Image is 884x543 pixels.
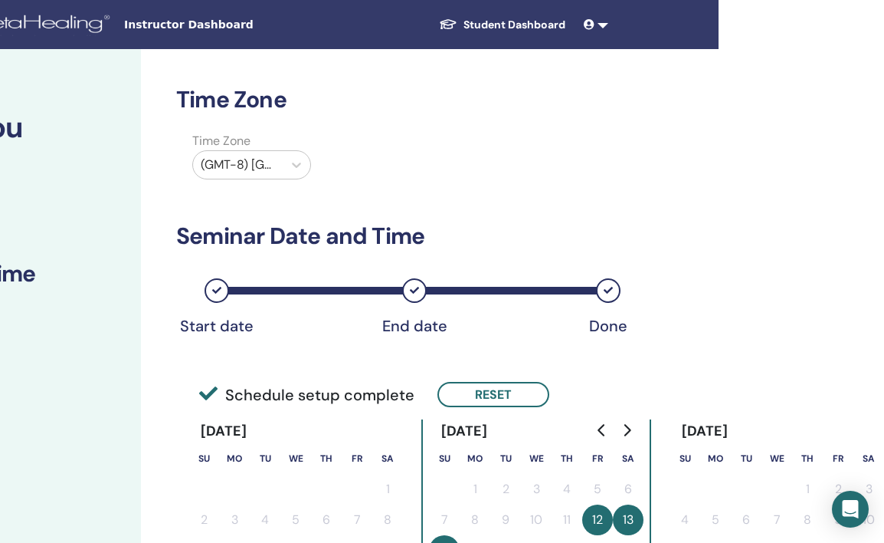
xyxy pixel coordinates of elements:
[490,474,521,505] button: 2
[427,11,578,39] a: Student Dashboard
[460,443,490,474] th: Monday
[521,443,552,474] th: Wednesday
[439,18,457,31] img: graduation-cap-white.svg
[590,415,614,446] button: Go to previous month
[570,317,647,335] div: Done
[582,505,613,535] button: 12
[490,443,521,474] th: Tuesday
[823,505,853,535] button: 9
[178,317,255,335] div: Start date
[731,505,761,535] button: 6
[853,443,884,474] th: Saturday
[582,443,613,474] th: Friday
[613,474,643,505] button: 6
[853,474,884,505] button: 3
[429,443,460,474] th: Sunday
[460,474,490,505] button: 1
[176,86,619,114] h3: Time Zone
[124,17,354,33] span: Instructor Dashboard
[280,443,311,474] th: Wednesday
[552,443,582,474] th: Thursday
[429,420,500,443] div: [DATE]
[613,505,643,535] button: 13
[460,505,490,535] button: 8
[792,443,823,474] th: Thursday
[582,474,613,505] button: 5
[823,474,853,505] button: 2
[521,505,552,535] button: 10
[614,415,639,446] button: Go to next month
[613,443,643,474] th: Saturday
[670,443,700,474] th: Sunday
[372,505,403,535] button: 8
[552,474,582,505] button: 4
[823,443,853,474] th: Friday
[311,505,342,535] button: 6
[176,222,619,250] h3: Seminar Date and Time
[188,505,219,535] button: 2
[219,443,250,474] th: Monday
[188,420,260,443] div: [DATE]
[280,505,311,535] button: 5
[199,383,414,406] span: Schedule setup complete
[700,443,731,474] th: Monday
[731,443,761,474] th: Tuesday
[670,505,700,535] button: 4
[761,443,792,474] th: Wednesday
[670,420,741,443] div: [DATE]
[792,505,823,535] button: 8
[372,443,403,474] th: Saturday
[376,317,453,335] div: End date
[311,443,342,474] th: Thursday
[761,505,792,535] button: 7
[188,443,219,474] th: Sunday
[429,505,460,535] button: 7
[183,132,320,150] label: Time Zone
[853,505,884,535] button: 10
[250,505,280,535] button: 4
[250,443,280,474] th: Tuesday
[521,474,552,505] button: 3
[832,491,869,528] div: Open Intercom Messenger
[372,474,403,505] button: 1
[552,505,582,535] button: 11
[700,505,731,535] button: 5
[342,505,372,535] button: 7
[490,505,521,535] button: 9
[792,474,823,505] button: 1
[342,443,372,474] th: Friday
[219,505,250,535] button: 3
[437,382,549,407] button: Reset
